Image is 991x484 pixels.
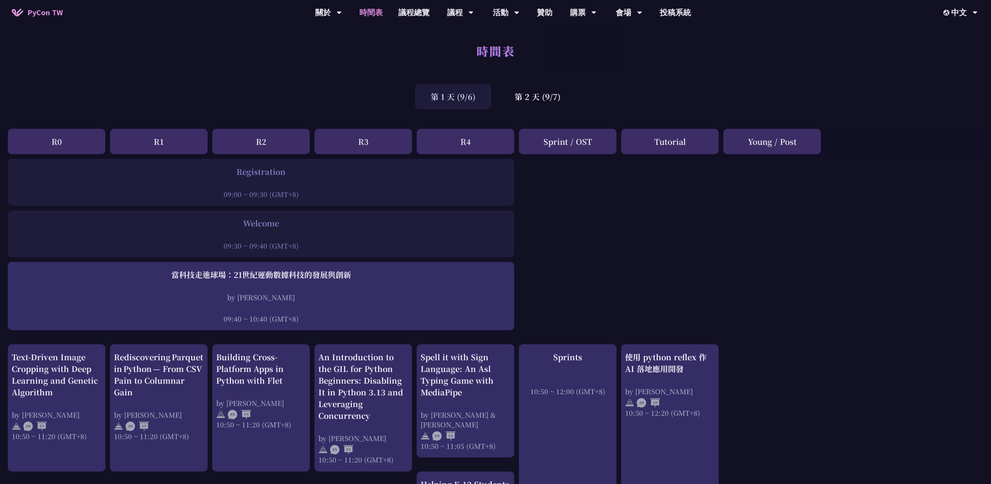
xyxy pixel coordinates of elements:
a: Building Cross-Platform Apps in Python with Flet by [PERSON_NAME] 10:50 ~ 11:20 (GMT+8) [216,351,306,429]
div: Building Cross-Platform Apps in Python with Flet [216,351,306,386]
div: R2 [212,129,310,154]
img: svg+xml;base64,PHN2ZyB4bWxucz0iaHR0cDovL3d3dy53My5vcmcvMjAwMC9zdmciIHdpZHRoPSIyNCIgaGVpZ2h0PSIyNC... [318,445,328,454]
div: 使用 python reflex 作 AI 落地應用開發 [625,351,715,375]
img: ENEN.5a408d1.svg [330,445,353,454]
div: by [PERSON_NAME] [216,398,306,408]
div: 09:00 ~ 09:30 (GMT+8) [12,189,510,199]
a: An Introduction to the GIL for Python Beginners: Disabling It in Python 3.13 and Leveraging Concu... [318,351,408,464]
div: Spell it with Sign Language: An Asl Typing Game with MediaPipe [421,351,510,398]
a: Rediscovering Parquet in Python — From CSV Pain to Columnar Gain by [PERSON_NAME] 10:50 ~ 11:20 (... [114,351,204,441]
a: Text-Driven Image Cropping with Deep Learning and Genetic Algorithm by [PERSON_NAME] 10:50 ~ 11:2... [12,351,101,441]
div: R3 [314,129,412,154]
a: PyCon TW [4,3,71,22]
span: PyCon TW [27,7,63,18]
img: ZHEN.371966e.svg [126,422,149,431]
div: R4 [417,129,514,154]
div: by [PERSON_NAME] [12,410,101,420]
img: Locale Icon [943,10,951,16]
div: Registration [12,166,510,178]
div: by [PERSON_NAME] [114,410,204,420]
img: svg+xml;base64,PHN2ZyB4bWxucz0iaHR0cDovL3d3dy53My5vcmcvMjAwMC9zdmciIHdpZHRoPSIyNCIgaGVpZ2h0PSIyNC... [625,398,634,407]
div: 10:50 ~ 12:20 (GMT+8) [625,408,715,418]
div: 10:50 ~ 11:05 (GMT+8) [421,441,510,451]
h1: 時間表 [476,39,515,62]
div: Sprints [523,351,613,363]
div: Young / Post [723,129,821,154]
div: 第 1 天 (9/6) [415,84,491,109]
div: 09:40 ~ 10:40 (GMT+8) [12,314,510,324]
div: 10:50 ~ 11:20 (GMT+8) [12,431,101,441]
div: 10:50 ~ 12:00 (GMT+8) [523,386,613,396]
img: svg+xml;base64,PHN2ZyB4bWxucz0iaHR0cDovL3d3dy53My5vcmcvMjAwMC9zdmciIHdpZHRoPSIyNCIgaGVpZ2h0PSIyNC... [12,422,21,431]
img: svg+xml;base64,PHN2ZyB4bWxucz0iaHR0cDovL3d3dy53My5vcmcvMjAwMC9zdmciIHdpZHRoPSIyNCIgaGVpZ2h0PSIyNC... [421,431,430,441]
img: svg+xml;base64,PHN2ZyB4bWxucz0iaHR0cDovL3d3dy53My5vcmcvMjAwMC9zdmciIHdpZHRoPSIyNCIgaGVpZ2h0PSIyNC... [216,410,226,419]
div: 09:30 ~ 09:40 (GMT+8) [12,241,510,251]
div: Rediscovering Parquet in Python — From CSV Pain to Columnar Gain [114,351,204,398]
div: Sprint / OST [519,129,616,154]
img: ENEN.5a408d1.svg [432,431,456,441]
div: 10:50 ~ 11:20 (GMT+8) [216,420,306,429]
div: R0 [8,129,105,154]
div: by [PERSON_NAME] [318,433,408,443]
div: Text-Driven Image Cropping with Deep Learning and Genetic Algorithm [12,351,101,398]
div: 10:50 ~ 11:20 (GMT+8) [114,431,204,441]
img: ENEN.5a408d1.svg [228,410,251,419]
img: svg+xml;base64,PHN2ZyB4bWxucz0iaHR0cDovL3d3dy53My5vcmcvMjAwMC9zdmciIHdpZHRoPSIyNCIgaGVpZ2h0PSIyNC... [114,422,123,431]
a: Spell it with Sign Language: An Asl Typing Game with MediaPipe by [PERSON_NAME] & [PERSON_NAME] 1... [421,351,510,451]
div: by [PERSON_NAME] [625,386,715,396]
div: 10:50 ~ 11:20 (GMT+8) [318,455,408,464]
div: Welcome [12,217,510,229]
div: 第 2 天 (9/7) [499,84,576,109]
div: by [PERSON_NAME] [12,292,510,302]
img: Home icon of PyCon TW 2025 [12,9,23,16]
div: An Introduction to the GIL for Python Beginners: Disabling It in Python 3.13 and Leveraging Concu... [318,351,408,422]
a: 當科技走進球場：21世紀運動數據科技的發展與創新 by [PERSON_NAME] 09:40 ~ 10:40 (GMT+8) [12,269,510,324]
div: Tutorial [621,129,719,154]
a: 使用 python reflex 作 AI 落地應用開發 by [PERSON_NAME] 10:50 ~ 12:20 (GMT+8) [625,351,715,418]
div: R1 [110,129,208,154]
div: 當科技走進球場：21世紀運動數據科技的發展與創新 [12,269,510,281]
div: by [PERSON_NAME] & [PERSON_NAME] [421,410,510,429]
img: ZHEN.371966e.svg [23,422,47,431]
img: ZHZH.38617ef.svg [637,398,660,407]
